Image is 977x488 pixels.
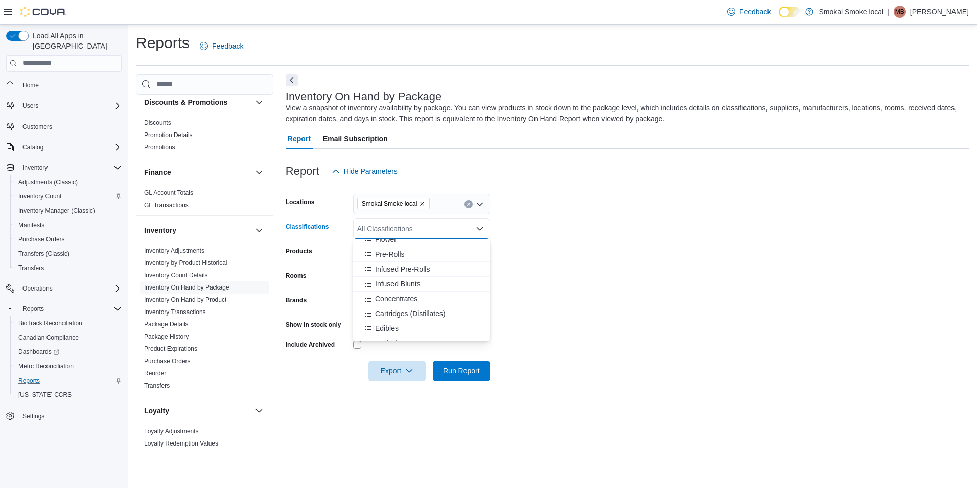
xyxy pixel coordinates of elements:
[779,7,800,17] input: Dark Mode
[353,306,490,321] button: Cartridges (Distillates)
[144,247,204,255] span: Inventory Adjustments
[18,303,48,315] button: Reports
[375,279,421,289] span: Infused Blunts
[888,6,890,18] p: |
[18,348,59,356] span: Dashboards
[144,119,171,126] a: Discounts
[2,78,126,93] button: Home
[375,361,420,381] span: Export
[144,283,229,292] span: Inventory On Hand by Package
[286,91,442,103] h3: Inventory On Hand by Package
[375,338,398,348] span: Topical
[18,221,44,229] span: Manifests
[18,376,40,385] span: Reports
[14,374,44,387] a: Reports
[18,303,122,315] span: Reports
[14,331,122,344] span: Canadian Compliance
[18,79,122,92] span: Home
[895,6,904,18] span: MB
[723,2,775,22] a: Feedback
[2,140,126,154] button: Catalog
[144,167,171,178] h3: Finance
[344,166,398,176] span: Hide Parameters
[144,284,229,291] a: Inventory On Hand by Package
[144,189,193,196] a: GL Account Totals
[10,232,126,247] button: Purchase Orders
[433,361,490,381] button: Run Report
[253,96,265,108] button: Discounts & Promotions
[10,345,126,359] a: Dashboards
[14,262,122,274] span: Transfers
[144,271,208,279] span: Inventory Count Details
[18,362,74,370] span: Metrc Reconciliation
[144,369,166,378] span: Reorder
[29,31,122,51] span: Load All Apps in [GEOGRAPHIC_DATA]
[14,248,122,260] span: Transfers (Classic)
[2,281,126,296] button: Operations
[144,119,171,127] span: Discounts
[286,223,329,231] label: Classifications
[10,316,126,330] button: BioTrack Reconciliation
[144,225,251,235] button: Inventory
[10,189,126,204] button: Inventory Count
[10,204,126,218] button: Inventory Manager (Classic)
[144,259,227,267] span: Inventory by Product Historical
[144,357,191,365] span: Purchase Orders
[18,79,43,92] a: Home
[10,373,126,388] button: Reports
[286,247,312,255] label: Products
[375,308,446,319] span: Cartridges (Distillates)
[10,218,126,232] button: Manifests
[212,41,243,51] span: Feedback
[136,425,273,454] div: Loyalty
[2,99,126,113] button: Users
[144,333,189,340] a: Package History
[10,261,126,275] button: Transfers
[18,100,42,112] button: Users
[464,200,473,208] button: Clear input
[419,201,425,207] button: Remove Smokal Smoke local from selection in this group
[14,248,74,260] a: Transfers (Classic)
[14,190,122,203] span: Inventory Count
[375,264,430,274] span: Infused Pre-Rolls
[144,321,189,328] a: Package Details
[144,296,226,304] span: Inventory On Hand by Product
[476,200,484,208] button: Open list of options
[18,264,44,272] span: Transfers
[18,250,69,258] span: Transfers (Classic)
[357,198,430,209] span: Smokal Smoke local
[144,143,175,151] span: Promotions
[18,391,72,399] span: [US_STATE] CCRS
[144,308,206,316] a: Inventory Transactions
[14,389,122,401] span: Washington CCRS
[2,408,126,423] button: Settings
[286,74,298,86] button: Next
[2,161,126,175] button: Inventory
[362,198,417,209] span: Smokal Smoke local
[14,233,69,246] a: Purchase Orders
[286,165,319,178] h3: Report
[14,389,76,401] a: [US_STATE] CCRS
[253,224,265,236] button: Inventory
[22,284,53,293] span: Operations
[22,164,48,172] span: Inventory
[144,202,189,209] a: GL Transactions
[286,341,335,349] label: Include Archived
[20,7,66,17] img: Cova
[144,345,197,352] a: Product Expirations
[144,201,189,209] span: GL Transactions
[144,296,226,303] a: Inventory On Hand by Product
[144,189,193,197] span: GL Account Totals
[144,97,251,107] button: Discounts & Promotions
[144,247,204,254] a: Inventory Adjustments
[14,262,48,274] a: Transfers
[18,162,52,174] button: Inventory
[286,296,307,304] label: Brands
[18,141,122,153] span: Catalog
[14,346,63,358] a: Dashboards
[144,144,175,151] a: Promotions
[368,361,426,381] button: Export
[10,330,126,345] button: Canadian Compliance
